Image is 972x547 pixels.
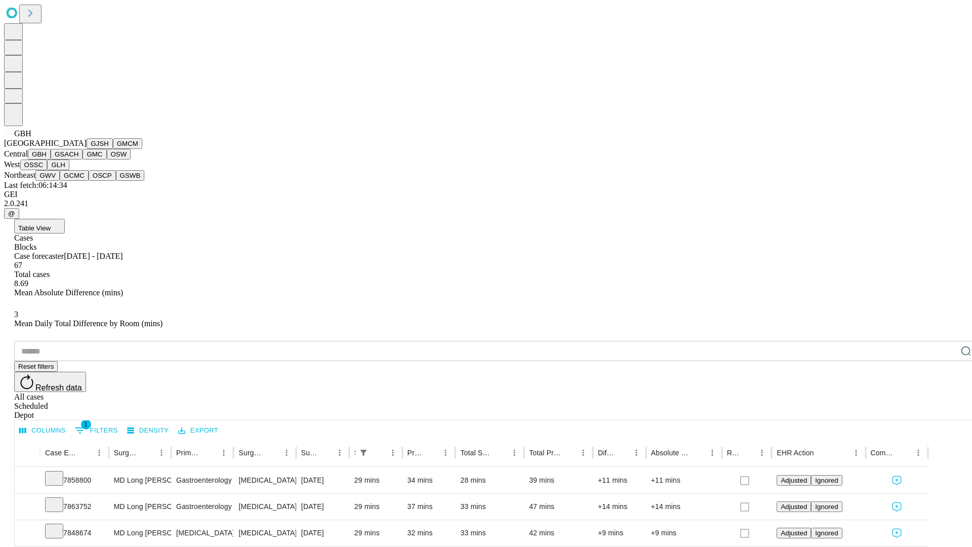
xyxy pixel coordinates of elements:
div: 28 mins [460,467,519,493]
div: Resolved in EHR [727,449,740,457]
button: Sort [265,446,279,460]
button: Sort [424,446,438,460]
span: Central [4,149,28,158]
button: Menu [705,446,719,460]
button: GMCM [113,138,142,149]
span: 1 [81,419,91,429]
div: Total Scheduled Duration [460,449,492,457]
button: OSW [107,149,131,160]
span: West [4,160,20,169]
div: 39 mins [529,467,588,493]
div: 34 mins [408,467,451,493]
div: [DATE] [301,467,344,493]
button: Menu [507,446,521,460]
span: Total cases [14,270,50,279]
button: Sort [140,446,154,460]
div: 29 mins [354,520,397,546]
span: [GEOGRAPHIC_DATA] [4,139,87,147]
button: Sort [897,446,911,460]
span: Ignored [815,503,838,511]
div: +11 mins [651,467,717,493]
div: Predicted In Room Duration [408,449,424,457]
button: OSCP [89,170,116,181]
button: Expand [20,472,35,490]
button: Show filters [356,446,371,460]
span: Mean Absolute Difference (mins) [14,288,123,297]
div: MD Long [PERSON_NAME] [114,467,166,493]
button: Sort [615,446,629,460]
button: Sort [493,446,507,460]
span: Table View [18,224,51,232]
button: GMC [83,149,106,160]
span: Northeast [4,171,35,179]
button: Show filters [72,422,120,439]
div: [MEDICAL_DATA] FLEXIBLE PROXIMAL DIAGNOSTIC [238,467,291,493]
span: 3 [14,310,18,319]
button: GWV [35,170,60,181]
button: Density [125,423,172,439]
span: Mean Daily Total Difference by Room (mins) [14,319,163,328]
button: Expand [20,525,35,542]
div: 42 mins [529,520,588,546]
button: GBH [28,149,51,160]
div: 7858800 [45,467,104,493]
button: OSSC [20,160,48,170]
div: 29 mins [354,467,397,493]
div: Scheduled In Room Duration [354,449,355,457]
div: 1 active filter [356,446,371,460]
button: Sort [372,446,386,460]
div: Comments [871,449,896,457]
div: +9 mins [651,520,717,546]
button: Select columns [17,423,68,439]
span: Case forecaster [14,252,64,260]
button: GJSH [87,138,113,149]
button: GSACH [51,149,83,160]
button: Menu [911,446,925,460]
div: 2.0.241 [4,199,968,208]
div: 37 mins [408,494,451,520]
div: 7848674 [45,520,104,546]
button: Menu [438,446,453,460]
button: Menu [154,446,169,460]
button: Expand [20,498,35,516]
span: Adjusted [781,477,807,484]
div: Primary Service [176,449,201,457]
span: Adjusted [781,503,807,511]
div: 29 mins [354,494,397,520]
button: Adjusted [777,475,811,486]
button: Ignored [811,528,842,538]
button: Table View [14,219,65,233]
button: Adjusted [777,501,811,512]
button: Menu [576,446,590,460]
span: Refresh data [35,383,82,392]
span: GBH [14,129,31,138]
div: +11 mins [598,467,641,493]
button: Menu [92,446,106,460]
div: [DATE] [301,494,344,520]
div: +9 mins [598,520,641,546]
div: +14 mins [598,494,641,520]
div: Gastroenterology [176,494,228,520]
button: Reset filters [14,361,58,372]
div: Total Predicted Duration [529,449,561,457]
div: 47 mins [529,494,588,520]
button: Ignored [811,475,842,486]
span: 67 [14,261,22,269]
div: 33 mins [460,494,519,520]
button: Menu [629,446,643,460]
span: Last fetch: 06:14:34 [4,181,67,189]
span: [DATE] - [DATE] [64,252,123,260]
button: Refresh data [14,372,86,392]
button: Menu [279,446,294,460]
div: Surgery Date [301,449,317,457]
div: MD Long [PERSON_NAME] [114,494,166,520]
button: GLH [47,160,69,170]
div: 7863752 [45,494,104,520]
button: Menu [217,446,231,460]
button: Export [176,423,221,439]
button: Sort [815,446,829,460]
span: Ignored [815,529,838,537]
span: Adjusted [781,529,807,537]
button: Sort [691,446,705,460]
div: [DATE] [301,520,344,546]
